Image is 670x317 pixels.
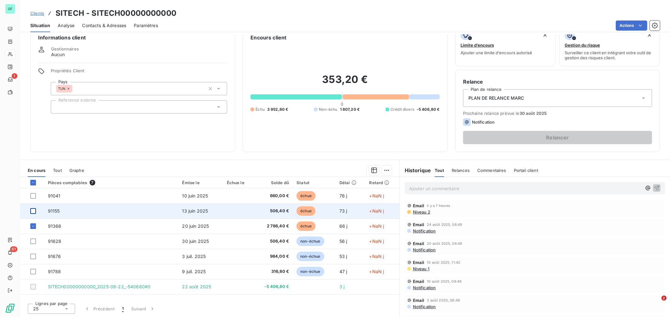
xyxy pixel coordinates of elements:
[118,302,127,315] button: 1
[369,269,384,274] span: +NaN j
[413,260,425,265] span: Email
[297,191,315,201] span: échue
[452,168,470,173] span: Relances
[391,107,414,112] span: Crédit divers
[413,203,425,208] span: Email
[256,107,265,112] span: Échu
[339,284,344,289] span: 3 j
[48,284,151,289] span: SITECH00000000000_2025-08-22_-540680#0
[10,246,17,252] span: 61
[400,167,431,174] h6: Historique
[56,8,176,19] h3: SITECH - SITECH00000000000
[30,22,50,29] span: Situation
[412,247,436,252] span: Notification
[182,180,219,185] div: Émise le
[661,296,667,301] span: 2
[134,22,158,29] span: Paramètres
[461,43,494,48] span: Limite d’encours
[30,10,44,16] a: Clients
[427,261,460,264] span: 15 août 2025, 11:42
[413,298,425,303] span: Email
[182,223,209,229] span: 20 juin 2025
[339,223,348,229] span: 66 j
[182,193,208,198] span: 10 juin 2025
[649,296,664,311] iframe: Intercom live chat
[369,180,396,185] div: Retard
[28,168,45,173] span: En cours
[122,306,124,312] span: 1
[339,180,362,185] div: Délai
[413,241,425,246] span: Email
[455,26,556,66] button: Limite d’encoursAjouter une limite d’encours autorisé
[463,78,652,85] h6: Relance
[297,221,315,231] span: échue
[53,168,62,173] span: Tout
[616,21,647,31] button: Actions
[472,120,495,125] span: Notification
[339,269,347,274] span: 47 j
[5,4,15,14] div: GF
[5,74,15,85] a: 1
[297,180,332,185] div: Statut
[182,254,206,259] span: 3 juil. 2025
[33,306,38,312] span: 25
[369,193,384,198] span: +NaN j
[369,254,384,259] span: +NaN j
[520,111,547,116] span: 30 août 2025
[48,238,62,244] span: 91628
[412,285,436,290] span: Notification
[250,34,286,41] h6: Encours client
[182,284,211,289] span: 22 août 2025
[56,104,61,110] input: Ajouter une valeur
[297,267,324,276] span: non-échue
[417,107,440,112] span: -5 406,80 €
[38,34,227,41] h6: Informations client
[12,73,17,79] span: 1
[297,206,315,216] span: échue
[250,73,439,92] h2: 353,20 €
[559,26,660,66] button: Gestion du risqueSurveiller ce client en intégrant votre outil de gestion des risques client.
[182,269,206,274] span: 9 juil. 2025
[427,204,450,208] span: il y a 7 heures
[412,228,436,233] span: Notification
[48,269,61,274] span: 91788
[58,87,65,91] span: TUN
[257,253,289,260] span: 984,00 €
[427,242,462,245] span: 20 août 2025, 08:49
[413,279,425,284] span: Email
[58,22,74,29] span: Analyse
[80,302,118,315] button: Précédent
[72,86,77,91] input: Ajouter une valeur
[30,11,44,16] span: Clients
[267,107,288,112] span: 3 952,80 €
[340,107,360,112] span: 1 807,20 €
[51,68,227,77] span: Propriétés Client
[413,222,425,227] span: Email
[257,223,289,229] span: 2 786,40 €
[463,111,652,116] span: Prochaine relance prévue le
[48,254,61,259] span: 91676
[257,180,289,185] div: Solde dû
[477,168,506,173] span: Commentaires
[468,95,524,101] span: PLAN DE RELANCE MARC
[48,223,62,229] span: 91366
[82,22,126,29] span: Contacts & Adresses
[427,298,460,302] span: 3 août 2025, 08:49
[297,252,324,261] span: non-échue
[565,50,655,60] span: Surveiller ce client en intégrant votre outil de gestion des risques client.
[51,51,65,58] span: Aucun
[227,180,250,185] div: Échue le
[369,208,384,214] span: +NaN j
[182,208,208,214] span: 13 juin 2025
[412,304,436,309] span: Notification
[514,168,538,173] span: Portail client
[48,180,175,185] div: Pièces comptables
[565,43,600,48] span: Gestion du risque
[182,238,209,244] span: 30 juin 2025
[257,238,289,244] span: 506,40 €
[319,107,337,112] span: Non-échu
[427,279,461,283] span: 10 août 2025, 08:49
[435,168,444,173] span: Tout
[341,102,343,107] span: 0
[257,284,289,290] span: -5 406,80 €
